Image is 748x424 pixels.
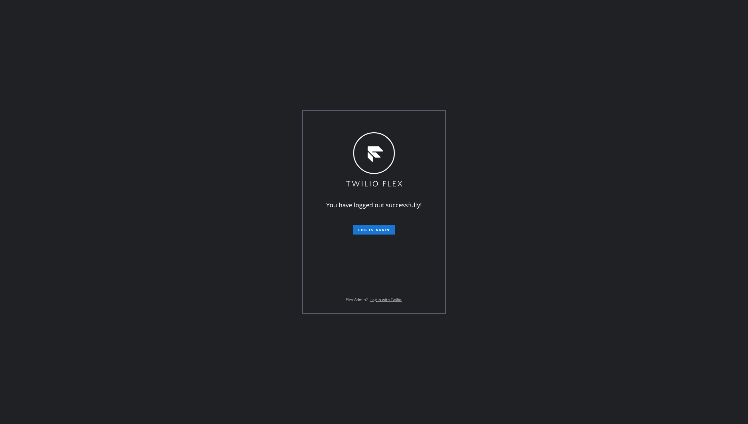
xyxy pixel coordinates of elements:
span: You have logged out successfully! [326,201,422,209]
button: Log in again [353,225,395,235]
a: Log in with Twilio. [370,297,402,303]
span: Flex Admin? [346,297,368,303]
span: Log in again [358,227,390,232]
